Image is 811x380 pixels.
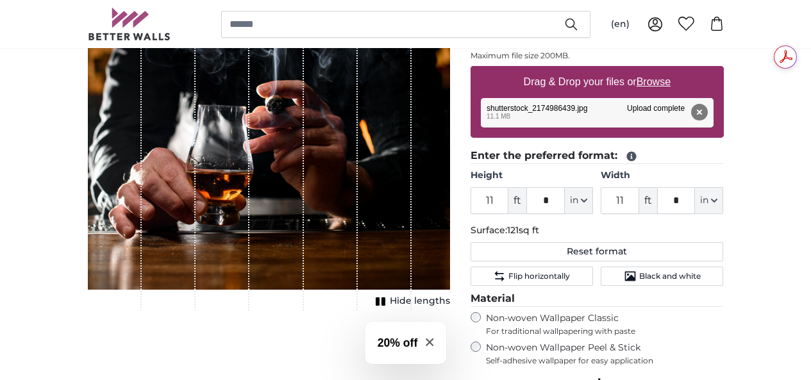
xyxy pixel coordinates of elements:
[508,271,570,281] span: Flip horizontally
[486,326,724,336] span: For traditional wallpapering with paste
[471,242,724,261] button: Reset format
[471,291,724,307] legend: Material
[639,187,657,214] span: ft
[518,69,675,95] label: Drag & Drop your files or
[601,267,723,286] button: Black and white
[486,312,724,336] label: Non-woven Wallpaper Classic
[695,187,723,214] button: in
[88,8,171,40] img: Betterwalls
[471,169,593,182] label: Height
[471,51,724,61] p: Maximum file size 200MB.
[471,267,593,286] button: Flip horizontally
[471,224,724,237] p: Surface:
[508,187,526,214] span: ft
[570,194,578,207] span: in
[639,271,701,281] span: Black and white
[637,76,671,87] u: Browse
[486,356,724,366] span: Self-adhesive wallpaper for easy application
[486,342,724,366] label: Non-woven Wallpaper Peel & Stick
[700,194,708,207] span: in
[507,224,539,236] span: 121sq ft
[565,187,593,214] button: in
[601,169,723,182] label: Width
[601,13,640,36] button: (en)
[471,148,724,164] legend: Enter the preferred format:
